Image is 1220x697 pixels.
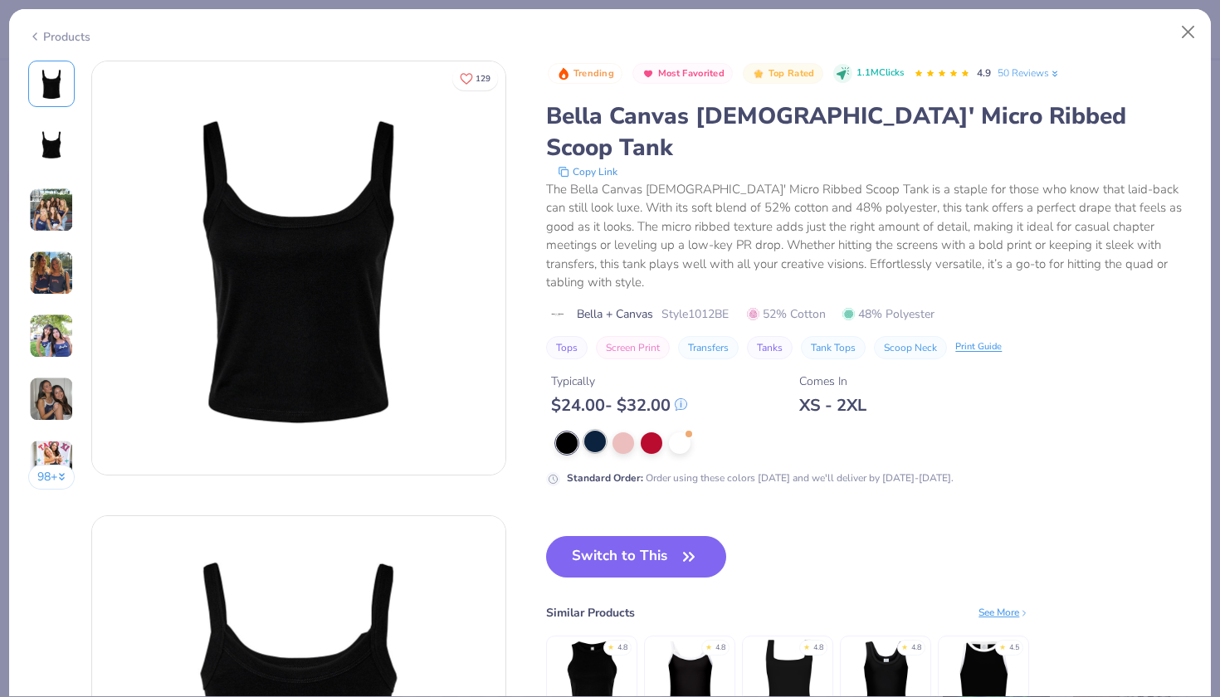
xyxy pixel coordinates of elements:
[769,69,815,78] span: Top Rated
[617,642,627,654] div: 4.8
[452,66,498,90] button: Like
[799,373,866,390] div: Comes In
[977,66,991,80] span: 4.9
[29,188,74,232] img: User generated content
[546,100,1192,163] div: Bella Canvas [DEMOGRAPHIC_DATA]' Micro Ribbed Scoop Tank
[705,642,712,649] div: ★
[546,180,1192,292] div: The Bella Canvas [DEMOGRAPHIC_DATA]' Micro Ribbed Scoop Tank is a staple for those who know that ...
[28,28,90,46] div: Products
[573,69,614,78] span: Trending
[551,373,687,390] div: Typically
[567,471,643,485] strong: Standard Order :
[1009,642,1019,654] div: 4.5
[678,336,739,359] button: Transfers
[799,395,866,416] div: XS - 2XL
[901,642,908,649] div: ★
[567,470,954,485] div: Order using these colors [DATE] and we'll deliver by [DATE]-[DATE].
[28,465,76,490] button: 98+
[32,127,71,167] img: Back
[632,63,733,85] button: Badge Button
[842,305,935,323] span: 48% Polyester
[914,61,970,87] div: 4.9 Stars
[715,642,725,654] div: 4.8
[856,66,904,80] span: 1.1M Clicks
[978,605,1029,620] div: See More
[743,63,822,85] button: Badge Button
[476,75,490,83] span: 129
[998,66,1061,80] a: 50 Reviews
[803,642,810,649] div: ★
[1173,17,1204,48] button: Close
[577,305,653,323] span: Bella + Canvas
[608,642,614,649] div: ★
[29,251,74,295] img: User generated content
[548,63,622,85] button: Badge Button
[642,67,655,80] img: Most Favorited sort
[661,305,729,323] span: Style 1012BE
[747,305,826,323] span: 52% Cotton
[874,336,947,359] button: Scoop Neck
[911,642,921,654] div: 4.8
[596,336,670,359] button: Screen Print
[551,395,687,416] div: $ 24.00 - $ 32.00
[747,336,793,359] button: Tanks
[553,163,622,180] button: copy to clipboard
[546,308,569,321] img: brand logo
[546,336,588,359] button: Tops
[546,604,635,621] div: Similar Products
[999,642,1006,649] div: ★
[557,67,570,80] img: Trending sort
[29,440,74,485] img: User generated content
[813,642,823,654] div: 4.8
[955,340,1002,354] div: Print Guide
[92,61,505,475] img: Front
[32,64,71,104] img: Front
[658,69,725,78] span: Most Favorited
[29,314,74,358] img: User generated content
[546,536,726,578] button: Switch to This
[752,67,765,80] img: Top Rated sort
[29,377,74,422] img: User generated content
[801,336,866,359] button: Tank Tops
